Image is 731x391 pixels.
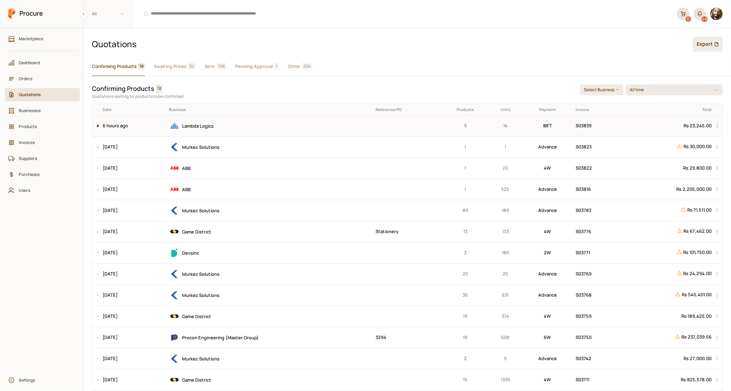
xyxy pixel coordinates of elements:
[444,270,487,278] p: 25
[573,200,619,221] td: S03783
[524,376,571,383] p: 4-Week Invoice
[491,186,519,193] p: 525
[92,63,137,70] span: Confirming Products
[5,72,80,85] a: Orders
[5,88,80,101] a: Quotations
[619,179,714,200] td: Rs 2,205,000.00
[619,242,714,263] td: Rs 101,750.00
[169,163,371,174] div: ABB
[92,84,154,93] h2: Confirming Products
[103,249,118,256] a: [DATE]
[169,205,371,216] div: Murkez Solutions
[103,334,118,340] a: [DATE]
[444,355,487,362] p: 2
[619,221,714,242] td: Rs 67,462.00
[92,10,97,17] span: All
[522,104,573,115] th: Payment
[524,143,571,151] p: Advance Payment
[182,123,214,129] span: Lambda Logics
[154,63,187,70] span: Awaiting Prices
[491,207,519,214] p: 189
[103,144,118,150] a: [DATE]
[580,84,623,95] button: Select Business
[524,355,571,362] p: Advance Payment
[5,32,80,45] a: Marketplace
[5,374,80,387] a: Settings
[373,327,441,348] td: 3294
[169,226,371,237] div: Game District
[491,355,519,362] p: 9
[630,86,645,93] p: All time
[19,9,43,18] span: Procure
[524,164,571,172] p: 4-Week Invoice
[619,115,714,136] td: Rs 23,245.00
[444,228,487,235] p: 13
[373,221,441,242] td: Stationery
[444,186,487,193] p: 1
[573,263,619,284] td: S03769
[444,164,487,172] p: 1
[182,356,220,362] span: Murkez Solutions
[169,247,371,258] div: Devsinc
[619,369,714,390] td: Rs 825,578.00
[524,313,571,320] p: 4-Week Invoice
[573,348,619,369] td: S03742
[216,63,226,70] span: 728
[444,376,487,383] p: 15
[103,186,118,192] a: [DATE]
[524,291,571,299] p: Advance Payment
[274,63,279,70] span: 1
[302,63,312,70] span: 224
[573,369,619,390] td: S03711
[5,184,80,197] a: Users
[169,311,371,322] div: Game District
[92,93,574,100] p: Quotations waiting for products to be confirmed
[101,104,166,115] th: Date
[491,334,519,341] p: 608
[491,313,519,320] p: 374
[169,374,371,385] div: Game District
[19,91,71,98] span: Quotations
[182,144,220,150] span: Murkez Solutions
[169,120,371,131] div: Lambda Logics
[573,158,619,179] td: S03822
[182,250,199,256] span: Devsinc
[182,186,191,193] span: ABB
[182,334,259,341] span: Procon Engineering (Master Group)
[524,207,571,214] p: Advance Payment
[524,249,571,256] p: 2-Week Invoice
[573,115,619,136] td: S03839
[169,332,371,343] div: Procon Engineering (Master Group)
[444,249,487,256] p: 3
[491,122,519,129] p: 14
[103,165,118,171] a: [DATE]
[441,104,489,115] th: Products
[626,84,723,95] button: All time
[5,56,80,69] a: Dashboard
[524,334,571,341] p: 6-Week Invoice
[103,207,118,213] a: [DATE]
[8,8,43,20] a: Procure
[373,104,441,115] th: Reference/PO
[103,376,118,383] a: [DATE]
[92,38,687,50] h1: Quotations
[444,143,487,151] p: 1
[524,122,571,129] p: IBFT on Delivery
[103,292,118,298] a: [DATE]
[573,179,619,200] td: S03816
[169,290,371,301] div: Murkez Solutions
[169,142,371,153] div: Murkez Solutions
[182,271,220,277] span: Murkez Solutions
[573,104,619,115] th: Invoice
[169,184,371,195] div: ABB
[694,8,706,20] button: 49
[182,229,211,235] span: Game District
[205,63,215,70] span: Sent
[573,136,619,158] td: S03823
[444,207,487,214] p: 89
[182,377,211,383] span: Game District
[5,104,80,117] a: Businesses
[288,63,301,70] span: Other
[524,186,571,193] p: Advance Payment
